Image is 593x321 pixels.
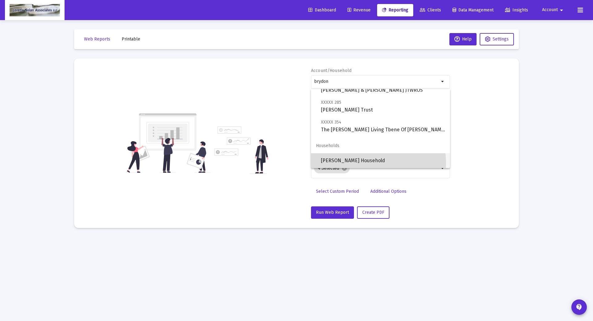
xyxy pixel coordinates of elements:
mat-chip: 4 Selected [314,163,350,173]
span: Insights [505,7,528,13]
span: Run Web Report [316,210,349,215]
span: Revenue [347,7,371,13]
img: reporting-alt [214,126,268,174]
span: Clients [420,7,441,13]
span: Reporting [382,7,408,13]
span: The [PERSON_NAME] Living Tbene Of [PERSON_NAME] Inherited IRA [321,118,445,133]
mat-icon: contact_support [575,303,583,311]
span: Printable [122,36,140,42]
a: Insights [500,4,533,16]
a: Dashboard [303,4,341,16]
span: Data Management [452,7,494,13]
span: Select Custom Period [316,189,359,194]
button: Create PDF [357,206,389,219]
a: Data Management [448,4,498,16]
mat-chip-list: Selection [314,162,439,175]
span: XXXXX 285 [321,100,341,105]
span: [PERSON_NAME] Household [321,153,445,168]
span: Settings [493,36,509,42]
span: Help [454,36,472,42]
span: Households [311,138,450,153]
button: Help [449,33,477,45]
mat-icon: arrow_drop_down [439,165,447,172]
label: Account/Household [311,68,352,73]
span: Additional Options [370,189,406,194]
span: Create PDF [362,210,384,215]
button: Web Reports [79,33,115,45]
span: Account [542,7,558,13]
a: Clients [415,4,446,16]
img: reporting [126,112,211,174]
mat-icon: arrow_drop_down [558,4,565,16]
a: Reporting [377,4,413,16]
span: Dashboard [308,7,336,13]
button: Account [535,4,573,16]
input: Search or select an account or household [314,79,439,84]
span: Web Reports [84,36,110,42]
button: Settings [480,33,514,45]
button: Run Web Report [311,206,354,219]
img: Dashboard [10,4,60,16]
mat-icon: cancel [342,166,347,171]
span: [PERSON_NAME] Trust [321,99,445,114]
button: Printable [117,33,145,45]
a: Revenue [343,4,376,16]
span: XXXXX 354 [321,120,341,125]
mat-icon: arrow_drop_down [439,78,447,85]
